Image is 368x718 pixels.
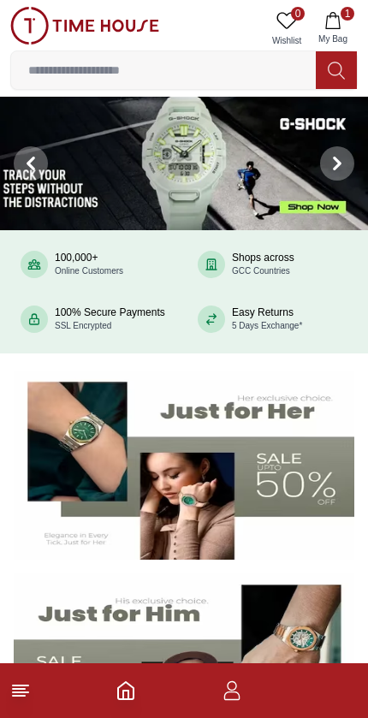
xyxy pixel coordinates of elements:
[55,252,123,277] div: 100,000+
[232,252,294,277] div: Shops across
[265,7,308,50] a: 0Wishlist
[308,7,358,50] button: 1My Bag
[55,266,123,276] span: Online Customers
[55,306,165,332] div: 100% Secure Payments
[10,7,159,45] img: ...
[341,7,354,21] span: 1
[116,680,136,701] a: Home
[312,33,354,45] span: My Bag
[232,306,302,332] div: Easy Returns
[265,34,308,47] span: Wishlist
[232,321,302,330] span: 5 Days Exchange*
[232,266,290,276] span: GCC Countries
[55,321,111,330] span: SSL Encrypted
[291,7,305,21] span: 0
[14,371,354,560] img: Women's Watches Banner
